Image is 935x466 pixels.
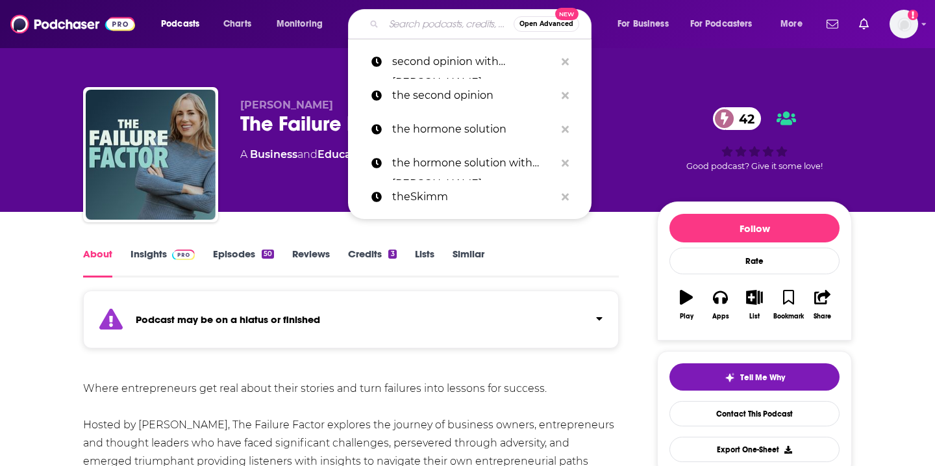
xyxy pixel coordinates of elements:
a: Show notifications dropdown [821,13,843,35]
img: Podchaser - Follow, Share and Rate Podcasts [10,12,135,36]
img: User Profile [890,10,918,38]
strong: Podcast may be on a hiatus or finished [136,313,320,326]
div: 50 [262,250,274,259]
button: Apps [703,281,737,328]
a: Credits3 [348,248,396,278]
span: New [555,8,579,20]
div: Search podcasts, credits, & more... [360,9,604,39]
img: Podchaser Pro [172,250,195,260]
button: Open AdvancedNew [514,16,579,32]
a: theSkimm [348,180,592,214]
button: open menu [771,14,819,34]
button: open menu [152,14,216,34]
a: Lists [415,248,434,278]
a: About [83,248,112,278]
span: and [297,148,318,161]
p: the second opinion [392,79,555,112]
span: For Business [617,15,669,33]
span: More [780,15,803,33]
a: Similar [453,248,484,278]
img: The Failure Factor [86,90,216,220]
a: the hormone solution with [PERSON_NAME] [348,146,592,180]
a: second opinion with [PERSON_NAME] [348,45,592,79]
div: Rate [669,248,840,274]
span: Good podcast? Give it some love! [686,161,823,171]
svg: Add a profile image [908,10,918,20]
a: the hormone solution [348,112,592,146]
span: 42 [726,107,761,130]
p: the hormone solution with kate [392,146,555,180]
div: 3 [388,250,396,259]
a: the second opinion [348,79,592,112]
span: Open Advanced [519,21,573,27]
a: Charts [215,14,259,34]
button: open menu [268,14,340,34]
img: tell me why sparkle [725,372,735,383]
a: Reviews [292,248,330,278]
span: Monitoring [277,15,323,33]
a: Education [318,148,373,161]
button: Export One-Sheet [669,437,840,462]
button: List [738,281,771,328]
div: 42Good podcast? Give it some love! [657,99,852,179]
button: Share [806,281,840,328]
a: InsightsPodchaser Pro [131,248,195,278]
div: Play [680,313,693,320]
span: Charts [223,15,251,33]
div: Share [814,313,831,320]
button: Follow [669,214,840,242]
div: A podcast [240,147,414,162]
span: [PERSON_NAME] [240,99,333,111]
button: open menu [682,14,771,34]
span: Podcasts [161,15,199,33]
a: Contact This Podcast [669,401,840,426]
p: second opinion with sharon malone [392,45,555,79]
p: the hormone solution [392,112,555,146]
section: Click to expand status details [83,298,619,348]
a: 42 [713,107,761,130]
span: Logged in as autumncomm [890,10,918,38]
span: Tell Me Why [740,372,785,383]
div: List [749,313,760,320]
button: Bookmark [771,281,805,328]
button: Play [669,281,703,328]
button: open menu [608,14,685,34]
button: Show profile menu [890,10,918,38]
a: Episodes50 [213,248,274,278]
div: Apps [712,313,729,320]
span: For Podcasters [690,15,753,33]
a: Business [250,148,297,161]
button: tell me why sparkleTell Me Why [669,363,840,391]
div: Bookmark [773,313,804,320]
input: Search podcasts, credits, & more... [384,14,514,34]
a: Show notifications dropdown [854,13,874,35]
p: theSkimm [392,180,555,214]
